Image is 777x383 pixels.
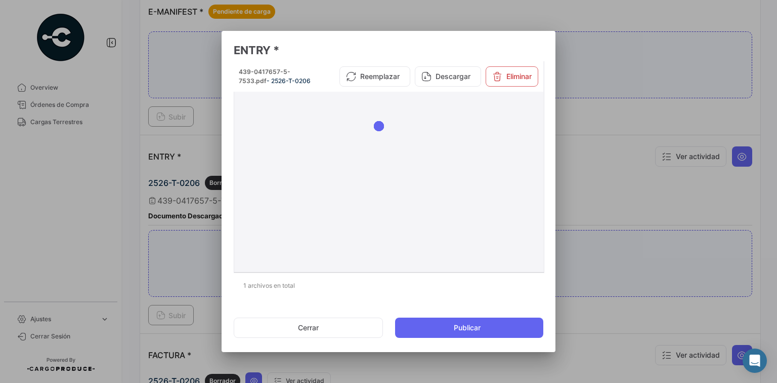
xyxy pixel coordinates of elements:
[415,66,481,87] button: Descargar
[234,273,543,298] div: 1 archivos en total
[267,77,311,85] span: - 2526-T-0206
[486,66,538,87] button: Eliminar
[234,318,383,338] button: Cerrar
[339,66,410,87] button: Reemplazar
[239,68,290,85] span: 439-0417657-5-7533.pdf
[395,318,543,338] button: Publicar
[234,43,543,57] h3: ENTRY *
[454,323,481,333] span: Publicar
[743,349,767,373] div: Abrir Intercom Messenger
